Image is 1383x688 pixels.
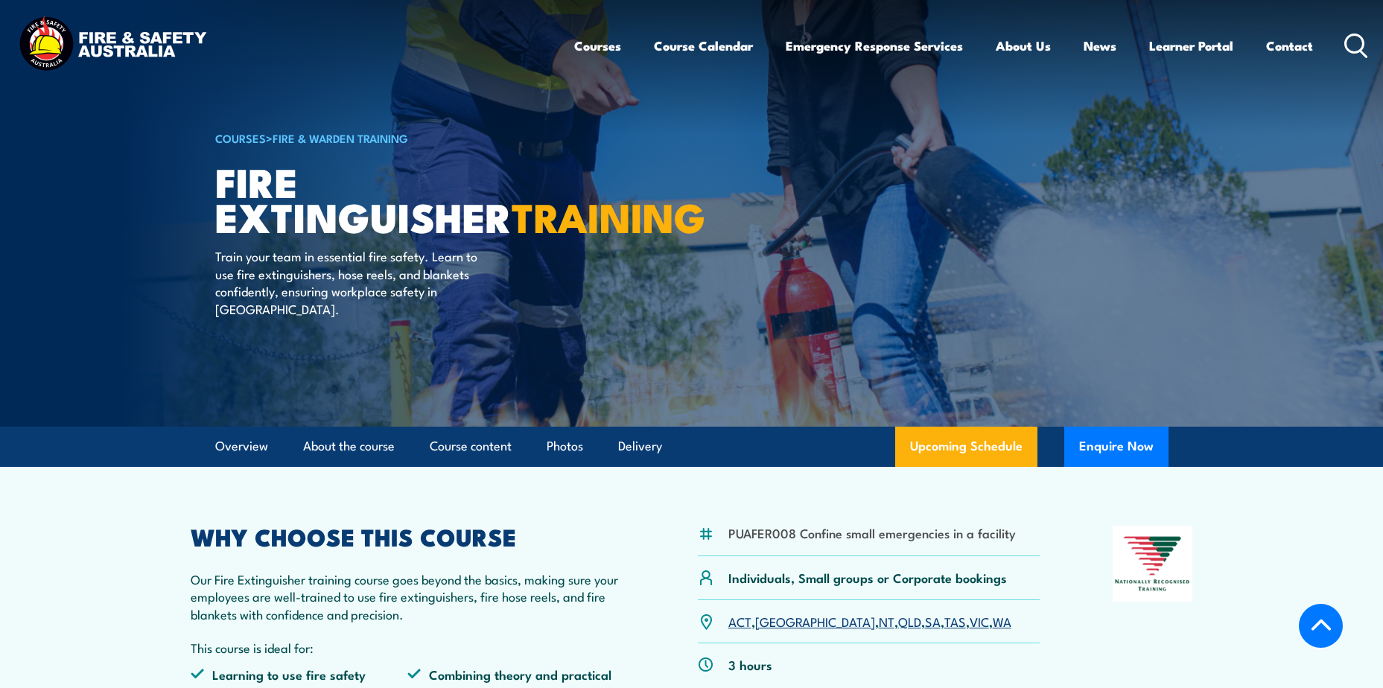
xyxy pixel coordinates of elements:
[925,612,941,630] a: SA
[191,639,626,656] p: This course is ideal for:
[1084,26,1116,66] a: News
[618,427,662,466] a: Delivery
[1113,526,1193,602] img: Nationally Recognised Training logo.
[303,427,395,466] a: About the course
[430,427,512,466] a: Course content
[215,129,583,147] h6: >
[944,612,966,630] a: TAS
[1064,427,1169,467] button: Enquire Now
[574,26,621,66] a: Courses
[215,427,268,466] a: Overview
[895,427,1037,467] a: Upcoming Schedule
[728,613,1011,630] p: , , , , , , ,
[755,612,875,630] a: [GEOGRAPHIC_DATA]
[786,26,963,66] a: Emergency Response Services
[191,570,626,622] p: Our Fire Extinguisher training course goes beyond the basics, making sure your employees are well...
[1266,26,1313,66] a: Contact
[728,569,1007,586] p: Individuals, Small groups or Corporate bookings
[654,26,753,66] a: Course Calendar
[215,247,487,317] p: Train your team in essential fire safety. Learn to use fire extinguishers, hose reels, and blanke...
[728,656,772,673] p: 3 hours
[728,612,751,630] a: ACT
[970,612,989,630] a: VIC
[993,612,1011,630] a: WA
[898,612,921,630] a: QLD
[1149,26,1233,66] a: Learner Portal
[215,164,583,233] h1: Fire Extinguisher
[996,26,1051,66] a: About Us
[728,524,1016,541] li: PUAFER008 Confine small emergencies in a facility
[191,526,626,547] h2: WHY CHOOSE THIS COURSE
[512,185,705,246] strong: TRAINING
[215,130,266,146] a: COURSES
[879,612,894,630] a: NT
[547,427,583,466] a: Photos
[273,130,408,146] a: Fire & Warden Training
